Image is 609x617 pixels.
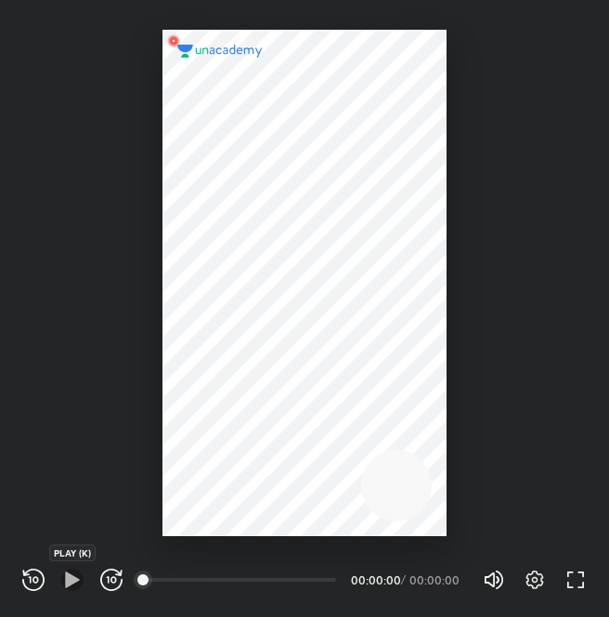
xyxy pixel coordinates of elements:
[49,545,96,561] div: PLAY (K)
[409,574,460,585] div: 00:00:00
[162,30,185,52] img: wMgqJGBwKWe8AAAAABJRU5ErkJggg==
[177,45,263,58] img: logo.2a7e12a2.svg
[401,574,406,585] div: /
[351,574,397,585] div: 00:00:00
